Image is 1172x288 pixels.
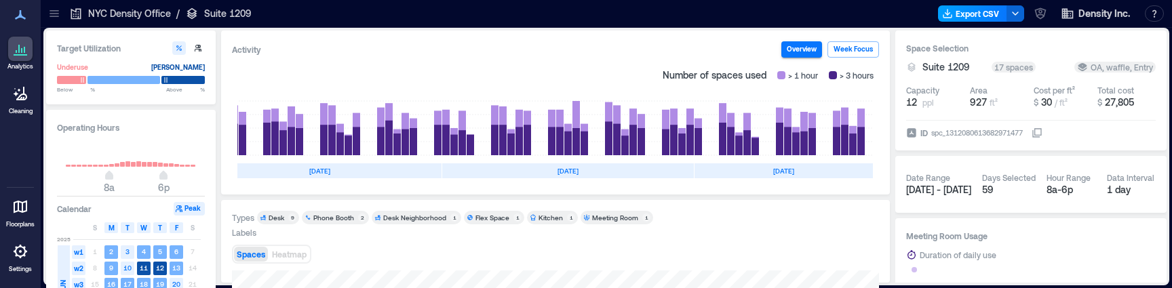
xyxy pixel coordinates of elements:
[1057,3,1134,24] button: Density Inc.
[158,182,170,193] span: 6p
[232,227,256,238] div: Labels
[93,222,97,233] span: S
[57,85,95,94] span: Below %
[125,222,130,233] span: T
[920,248,996,262] div: Duration of daily use
[313,213,354,222] div: Phone Booth
[288,213,296,222] div: 9
[982,183,1036,197] div: 59
[1034,85,1075,96] div: Cost per ft²
[107,280,115,288] text: 16
[175,222,178,233] span: F
[1047,172,1091,183] div: Hour Range
[9,265,32,273] p: Settings
[156,264,164,272] text: 12
[57,235,71,243] span: 2025
[695,163,873,178] div: [DATE]
[1077,62,1153,73] div: OA, waffle, Entry
[166,85,205,94] span: Above %
[922,97,934,108] span: ppl
[383,213,446,222] div: Desk Neighborhood
[57,41,205,55] h3: Target Utilization
[840,68,874,82] span: > 3 hours
[158,222,162,233] span: T
[906,184,971,195] span: [DATE] - [DATE]
[642,213,650,222] div: 1
[142,247,146,255] text: 4
[1107,183,1156,197] div: 1 day
[176,7,180,20] p: /
[1078,7,1130,20] span: Density Inc.
[906,229,1156,243] h3: Meeting Room Usage
[6,220,35,228] p: Floorplans
[191,222,195,233] span: S
[992,62,1036,73] div: 17 spaces
[1041,96,1052,108] span: 30
[1055,98,1068,107] span: / ft²
[88,7,171,20] p: NYC Density Office
[123,280,132,288] text: 17
[982,172,1036,183] div: Days Selected
[513,213,522,222] div: 1
[788,68,818,82] span: > 1 hour
[174,202,205,215] button: Peak
[109,247,113,255] text: 2
[906,172,950,183] div: Date Range
[906,96,917,109] span: 12
[1097,85,1134,96] div: Total cost
[9,107,33,115] p: Cleaning
[442,163,694,178] div: [DATE]
[72,262,85,275] span: w2
[72,245,85,259] span: w1
[125,247,130,255] text: 3
[172,280,180,288] text: 20
[109,222,115,233] span: M
[539,213,563,222] div: Kitchen
[1105,96,1134,108] span: 27,805
[920,126,928,140] span: ID
[57,202,92,215] h3: Calendar
[7,62,33,70] p: Analytics
[906,85,939,96] div: Capacity
[592,213,638,222] div: Meeting Room
[232,212,254,223] div: Types
[57,60,88,74] div: Underuse
[123,264,132,272] text: 10
[104,182,115,193] span: 8a
[140,222,147,233] span: W
[232,43,261,56] div: Activity
[204,7,252,20] p: Suite 1209
[269,213,284,222] div: Desk
[151,60,205,74] div: [PERSON_NAME]
[781,41,822,58] button: Overview
[57,121,205,134] h3: Operating Hours
[450,213,458,222] div: 1
[158,247,162,255] text: 5
[922,60,970,74] span: Suite 1209
[1034,96,1092,109] button: $ 30 / ft²
[109,264,113,272] text: 9
[140,264,148,272] text: 11
[272,249,307,259] span: Heatmap
[938,5,1007,22] button: Export CSV
[237,249,265,259] span: Spaces
[1097,98,1102,107] span: $
[827,41,879,58] button: Week Focus
[4,235,37,277] a: Settings
[970,96,987,108] span: 927
[1047,183,1096,197] div: 8a - 6p
[3,77,37,119] a: Cleaning
[1107,172,1154,183] div: Data Interval
[2,190,39,232] a: Floorplans
[358,213,366,222] div: 2
[3,33,37,75] a: Analytics
[990,98,998,107] span: ft²
[970,85,988,96] div: Area
[234,247,268,262] button: Spaces
[567,213,575,222] div: 1
[198,163,442,178] div: [DATE]
[1032,127,1042,138] button: IDspc_1312080613682971477
[657,63,879,87] div: Number of spaces used
[156,280,164,288] text: 19
[174,247,178,255] text: 6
